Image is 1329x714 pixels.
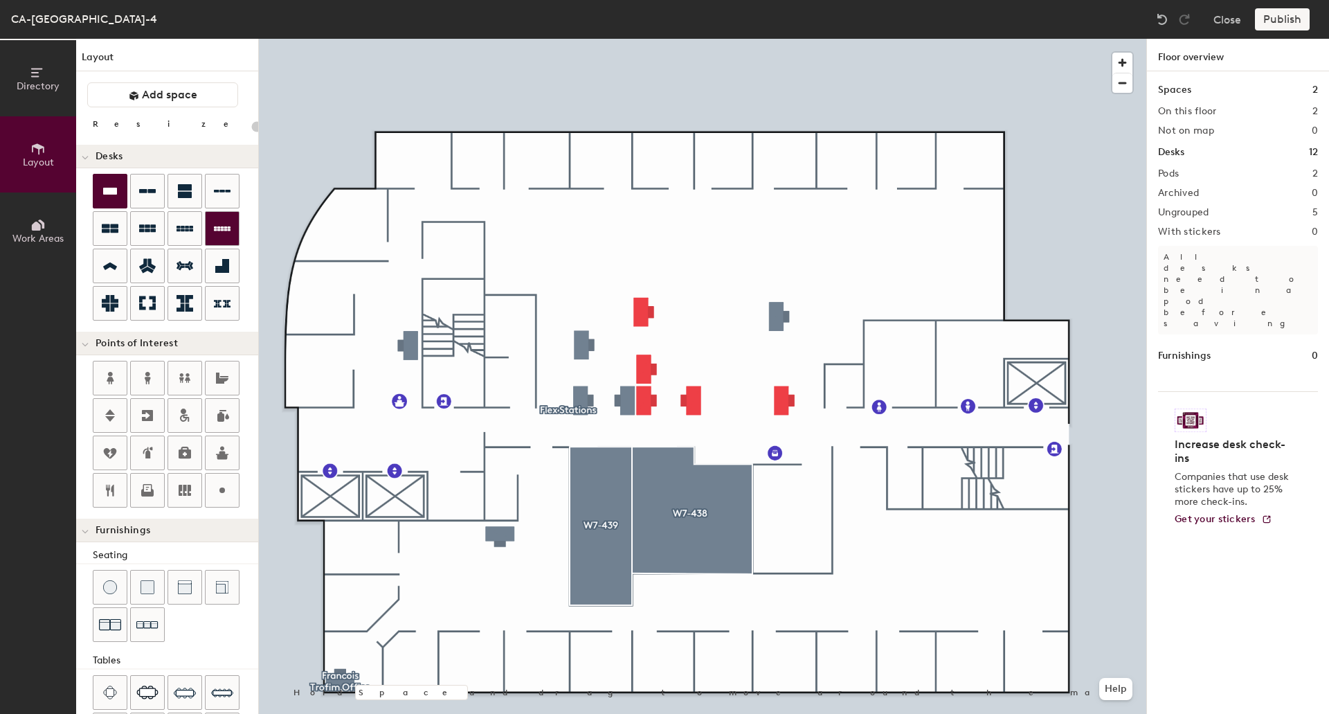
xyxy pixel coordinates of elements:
div: Resize [93,118,246,130]
img: Stool [103,580,117,594]
h2: 5 [1312,207,1318,218]
button: Couch (x2) [93,607,127,642]
h1: 2 [1312,82,1318,98]
span: Furnishings [96,525,150,536]
button: Couch (corner) [205,570,239,605]
h2: Pods [1158,168,1179,179]
img: Undo [1155,12,1169,26]
img: Couch (middle) [178,580,192,594]
h2: With stickers [1158,226,1221,238]
img: Four seat table [103,686,117,699]
img: Couch (x3) [136,614,159,636]
p: Companies that use desk stickers have up to 25% more check-ins. [1175,471,1293,508]
h2: Not on map [1158,125,1214,136]
span: Layout [23,157,54,168]
h1: Spaces [1158,82,1191,98]
button: Stool [93,570,127,605]
img: Eight seat table [174,681,196,704]
button: Ten seat table [205,675,239,710]
span: Points of Interest [96,338,178,349]
h2: 2 [1312,106,1318,117]
button: Close [1213,8,1241,30]
button: Four seat table [93,675,127,710]
h2: Ungrouped [1158,207,1209,218]
h2: 0 [1312,226,1318,238]
span: Desks [96,151,123,162]
div: Tables [93,653,258,668]
span: Directory [17,80,60,92]
h4: Increase desk check-ins [1175,438,1293,465]
img: Cushion [141,580,154,594]
h1: Desks [1158,145,1184,160]
h2: 2 [1312,168,1318,179]
p: All desks need to be in a pod before saving [1158,246,1318,334]
h2: Archived [1158,188,1199,199]
button: Add space [87,82,238,107]
h1: Floor overview [1147,39,1329,71]
span: Work Areas [12,233,64,244]
img: Six seat table [136,686,159,699]
h1: Layout [76,50,258,71]
h1: 12 [1309,145,1318,160]
h2: 0 [1312,188,1318,199]
button: Six seat table [130,675,165,710]
div: Seating [93,548,258,563]
img: Couch (x2) [99,614,121,636]
img: Sticker logo [1175,409,1206,432]
button: Couch (x3) [130,607,165,642]
h2: On this floor [1158,106,1217,117]
button: Help [1099,678,1132,700]
span: Get your stickers [1175,513,1256,525]
div: CA-[GEOGRAPHIC_DATA]-4 [11,10,157,28]
button: Cushion [130,570,165,605]
img: Ten seat table [211,681,233,704]
button: Eight seat table [168,675,202,710]
h1: Furnishings [1158,348,1211,364]
img: Redo [1177,12,1191,26]
button: Couch (middle) [168,570,202,605]
img: Couch (corner) [215,580,229,594]
h2: 0 [1312,125,1318,136]
a: Get your stickers [1175,514,1272,526]
h1: 0 [1312,348,1318,364]
span: Add space [142,88,197,102]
